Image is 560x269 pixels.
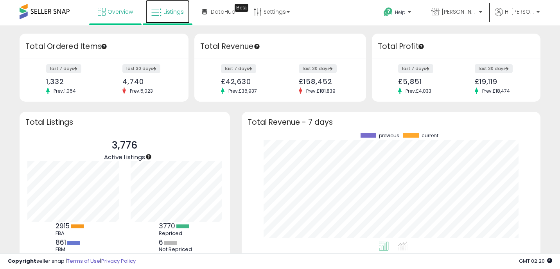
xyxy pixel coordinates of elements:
span: DataHub [211,8,235,16]
h3: Total Profit [378,41,535,52]
label: last 7 days [398,64,433,73]
a: Help [377,1,419,25]
span: Help [395,9,406,16]
div: 1,332 [46,77,98,86]
div: £19,119 [475,77,527,86]
strong: Copyright [8,257,36,265]
div: Tooltip anchor [101,43,108,50]
span: Overview [108,8,133,16]
span: 2025-09-16 02:20 GMT [519,257,552,265]
h3: Total Listings [25,119,224,125]
span: Prev: 5,023 [126,88,157,94]
span: Prev: 1,054 [50,88,80,94]
p: 3,776 [104,138,145,153]
span: current [422,133,438,138]
span: [PERSON_NAME] [442,8,477,16]
div: £5,851 [398,77,450,86]
h3: Total Ordered Items [25,41,183,52]
h3: Total Revenue [200,41,360,52]
div: Repriced [159,230,194,237]
span: Hi [PERSON_NAME] [505,8,534,16]
i: Get Help [383,7,393,17]
div: Tooltip anchor [235,4,248,12]
div: £158,452 [299,77,352,86]
span: Listings [163,8,184,16]
span: Prev: £36,937 [224,88,261,94]
div: Tooltip anchor [253,43,260,50]
div: Tooltip anchor [145,153,152,160]
label: last 30 days [475,64,513,73]
b: 6 [159,238,163,247]
div: Tooltip anchor [418,43,425,50]
span: Prev: £4,033 [402,88,435,94]
b: 861 [56,238,66,247]
div: seller snap | | [8,258,136,265]
a: Privacy Policy [101,257,136,265]
label: last 30 days [299,64,337,73]
a: Terms of Use [67,257,100,265]
a: Hi [PERSON_NAME] [495,8,540,25]
span: Active Listings [104,153,145,161]
div: 4,740 [122,77,174,86]
div: £42,630 [221,77,274,86]
h3: Total Revenue - 7 days [248,119,535,125]
label: last 7 days [221,64,256,73]
b: 3770 [159,221,175,231]
span: previous [379,133,399,138]
b: 2915 [56,221,70,231]
span: Prev: £181,839 [302,88,339,94]
label: last 30 days [122,64,160,73]
label: last 7 days [46,64,81,73]
div: FBA [56,230,91,237]
div: FBM [56,246,91,253]
div: Not Repriced [159,246,194,253]
span: Prev: £18,474 [478,88,514,94]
